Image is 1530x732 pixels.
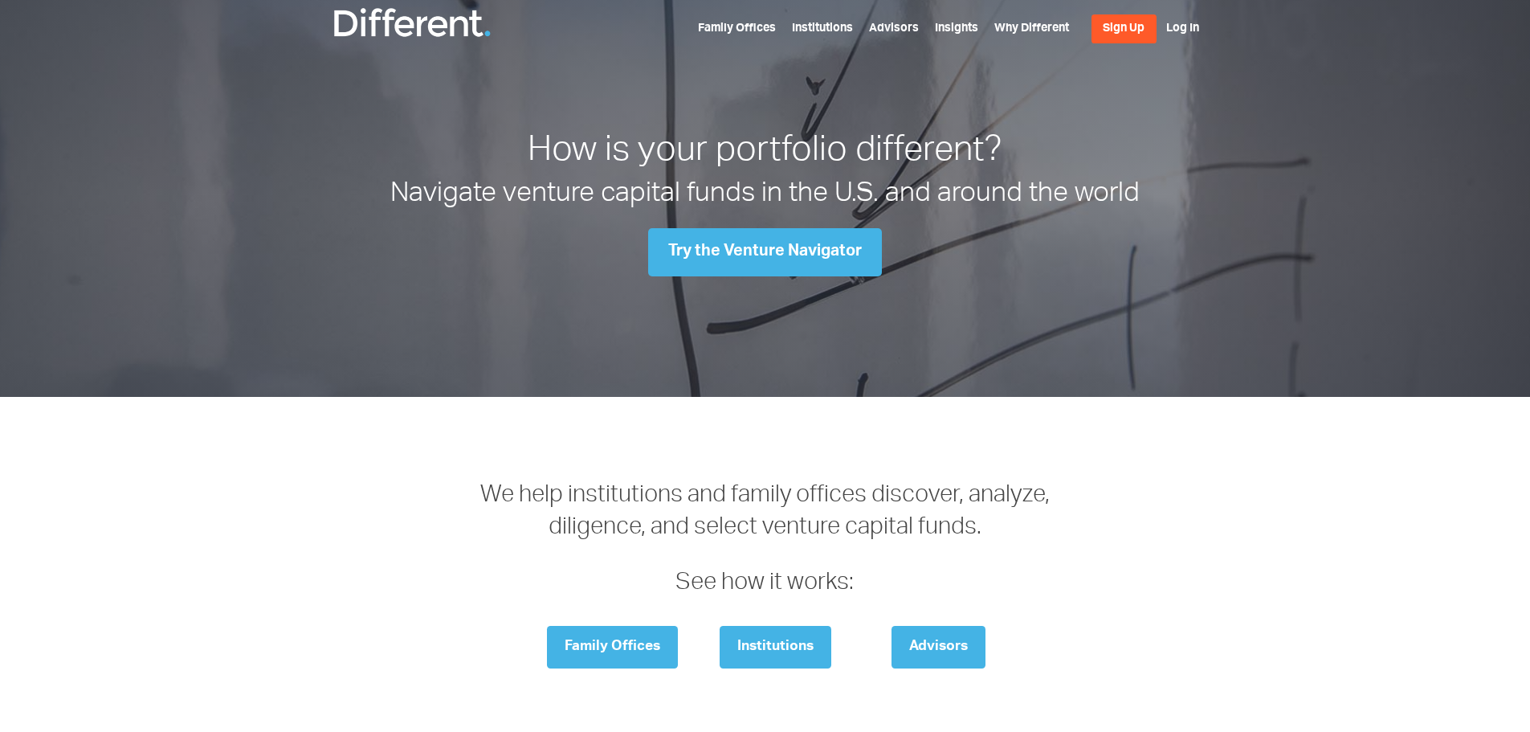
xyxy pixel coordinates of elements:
[869,23,919,35] a: Advisors
[328,129,1203,177] h1: How is your portfolio different?
[1166,23,1199,35] a: Log In
[477,481,1053,601] h3: We help institutions and family offices discover, analyze, diligence, and select venture capital ...
[720,626,831,669] a: Institutions
[994,23,1069,35] a: Why Different
[328,177,1203,215] h2: Navigate venture capital funds in the U.S. and around the world
[698,23,776,35] a: Family Offices
[332,6,492,39] img: Different Funds
[477,568,1053,600] p: See how it works:
[648,228,882,276] a: Try the Venture Navigator
[792,23,853,35] a: Institutions
[547,626,678,669] a: Family Offices
[891,626,985,669] a: Advisors
[935,23,978,35] a: Insights
[1091,14,1157,43] a: Sign Up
